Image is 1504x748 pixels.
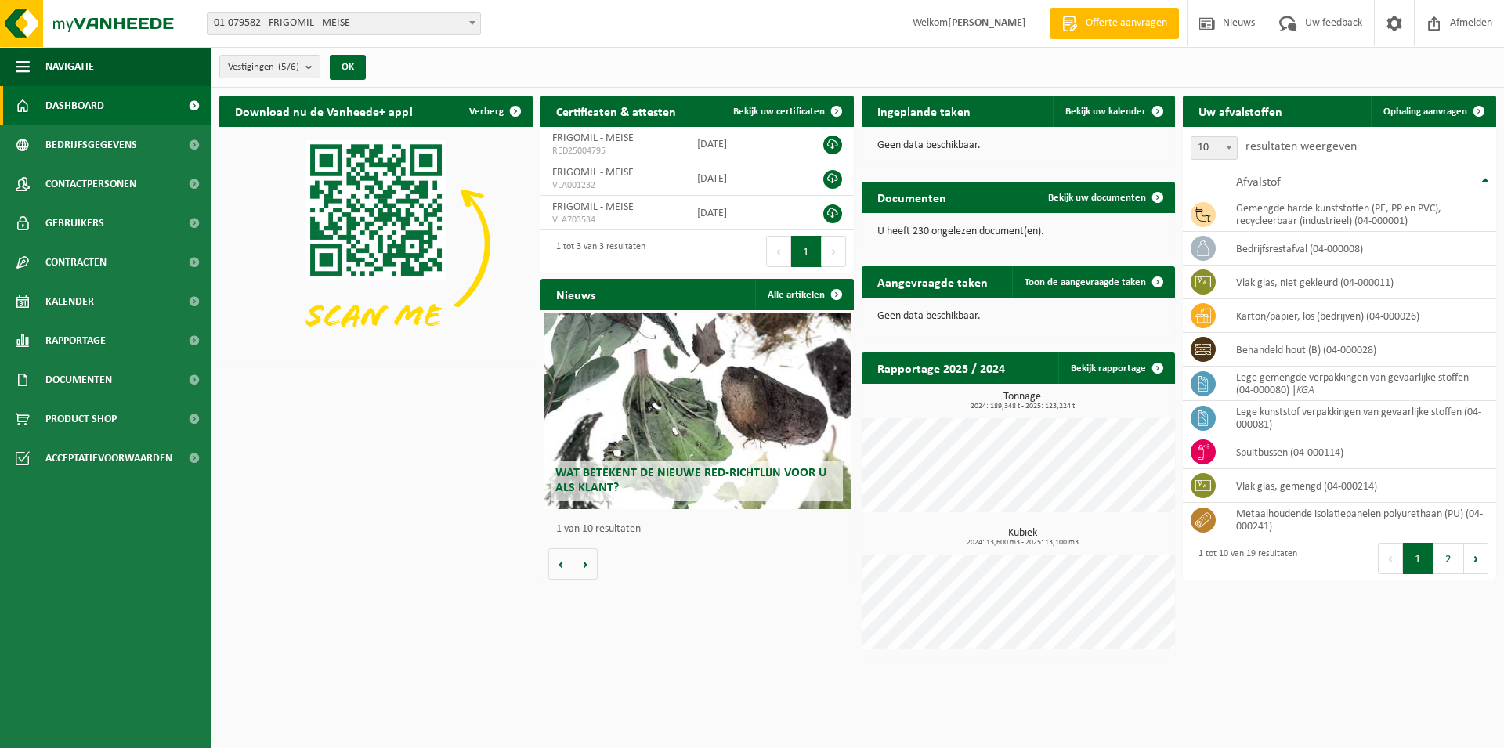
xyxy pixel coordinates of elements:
[552,132,634,144] span: FRIGOMIL - MEISE
[45,125,137,164] span: Bedrijfsgegevens
[766,236,791,267] button: Previous
[548,548,573,580] button: Vorige
[791,236,822,267] button: 1
[219,55,320,78] button: Vestigingen(5/6)
[1224,333,1496,367] td: behandeld hout (B) (04-000028)
[869,392,1175,410] h3: Tonnage
[862,352,1021,383] h2: Rapportage 2025 / 2024
[1224,232,1496,266] td: bedrijfsrestafval (04-000008)
[1224,469,1496,503] td: vlak glas, gemengd (04-000214)
[1403,543,1433,574] button: 1
[1191,137,1237,159] span: 10
[1191,541,1297,576] div: 1 tot 10 van 19 resultaten
[869,403,1175,410] span: 2024: 189,348 t - 2025: 123,224 t
[45,282,94,321] span: Kalender
[552,214,673,226] span: VLA703534
[1224,435,1496,469] td: spuitbussen (04-000114)
[1048,193,1146,203] span: Bekijk uw documenten
[45,243,107,282] span: Contracten
[1025,277,1146,287] span: Toon de aangevraagde taken
[1224,197,1496,232] td: gemengde harde kunststoffen (PE, PP en PVC), recycleerbaar (industrieel) (04-000001)
[1082,16,1171,31] span: Offerte aanvragen
[1224,367,1496,401] td: lege gemengde verpakkingen van gevaarlijke stoffen (04-000080) |
[877,140,1159,151] p: Geen data beschikbaar.
[1050,8,1179,39] a: Offerte aanvragen
[45,439,172,478] span: Acceptatievoorwaarden
[1371,96,1495,127] a: Ophaling aanvragen
[45,47,94,86] span: Navigatie
[45,86,104,125] span: Dashboard
[869,539,1175,547] span: 2024: 13,600 m3 - 2025: 13,100 m3
[45,204,104,243] span: Gebruikers
[1383,107,1467,117] span: Ophaling aanvragen
[548,234,645,269] div: 1 tot 3 van 3 resultaten
[556,524,846,535] p: 1 van 10 resultaten
[1296,385,1314,396] i: KGA
[1224,503,1496,537] td: metaalhoudende isolatiepanelen polyurethaan (PU) (04-000241)
[1433,543,1464,574] button: 2
[219,96,428,126] h2: Download nu de Vanheede+ app!
[45,321,106,360] span: Rapportage
[721,96,852,127] a: Bekijk uw certificaten
[552,201,634,213] span: FRIGOMIL - MEISE
[207,12,481,35] span: 01-079582 - FRIGOMIL - MEISE
[540,279,611,309] h2: Nieuws
[544,313,851,509] a: Wat betekent de nieuwe RED-richtlijn voor u als klant?
[1245,140,1357,153] label: resultaten weergeven
[45,164,136,204] span: Contactpersonen
[469,107,504,117] span: Verberg
[862,266,1003,297] h2: Aangevraagde taken
[733,107,825,117] span: Bekijk uw certificaten
[330,55,366,80] button: OK
[1183,96,1298,126] h2: Uw afvalstoffen
[869,528,1175,547] h3: Kubiek
[457,96,531,127] button: Verberg
[552,167,634,179] span: FRIGOMIL - MEISE
[1236,176,1281,189] span: Afvalstof
[1224,299,1496,333] td: karton/papier, los (bedrijven) (04-000026)
[228,56,299,79] span: Vestigingen
[755,279,852,310] a: Alle artikelen
[540,96,692,126] h2: Certificaten & attesten
[685,127,790,161] td: [DATE]
[685,196,790,230] td: [DATE]
[1053,96,1173,127] a: Bekijk uw kalender
[552,145,673,157] span: RED25004795
[1224,266,1496,299] td: vlak glas, niet gekleurd (04-000011)
[219,127,533,362] img: Download de VHEPlus App
[877,311,1159,322] p: Geen data beschikbaar.
[278,62,299,72] count: (5/6)
[45,360,112,399] span: Documenten
[1378,543,1403,574] button: Previous
[552,179,673,192] span: VLA001232
[1464,543,1488,574] button: Next
[862,96,986,126] h2: Ingeplande taken
[45,399,117,439] span: Product Shop
[822,236,846,267] button: Next
[1012,266,1173,298] a: Toon de aangevraagde taken
[862,182,962,212] h2: Documenten
[573,548,598,580] button: Volgende
[948,17,1026,29] strong: [PERSON_NAME]
[1036,182,1173,213] a: Bekijk uw documenten
[877,226,1159,237] p: U heeft 230 ongelezen document(en).
[1224,401,1496,435] td: lege kunststof verpakkingen van gevaarlijke stoffen (04-000081)
[1191,136,1238,160] span: 10
[555,467,826,494] span: Wat betekent de nieuwe RED-richtlijn voor u als klant?
[1058,352,1173,384] a: Bekijk rapportage
[208,13,480,34] span: 01-079582 - FRIGOMIL - MEISE
[685,161,790,196] td: [DATE]
[1065,107,1146,117] span: Bekijk uw kalender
